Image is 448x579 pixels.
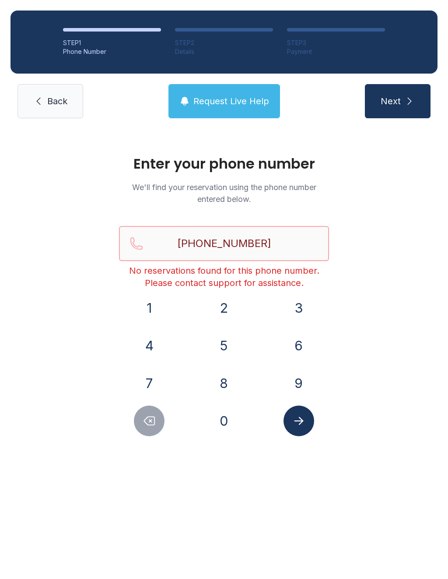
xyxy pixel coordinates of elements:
[381,95,401,107] span: Next
[193,95,269,107] span: Request Live Help
[134,368,164,399] button: 7
[209,406,239,436] button: 0
[119,157,329,171] h1: Enter your phone number
[287,39,385,47] div: STEP 3
[134,293,164,323] button: 1
[134,330,164,361] button: 4
[283,368,314,399] button: 9
[175,39,273,47] div: STEP 2
[119,265,329,289] div: No reservations found for this phone number. Please contact support for assistance.
[283,293,314,323] button: 3
[47,95,67,107] span: Back
[63,47,161,56] div: Phone Number
[283,406,314,436] button: Submit lookup form
[283,330,314,361] button: 6
[209,293,239,323] button: 2
[63,39,161,47] div: STEP 1
[287,47,385,56] div: Payment
[119,181,329,205] p: We'll find your reservation using the phone number entered below.
[119,226,329,261] input: Reservation phone number
[209,368,239,399] button: 8
[175,47,273,56] div: Details
[134,406,164,436] button: Delete number
[209,330,239,361] button: 5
